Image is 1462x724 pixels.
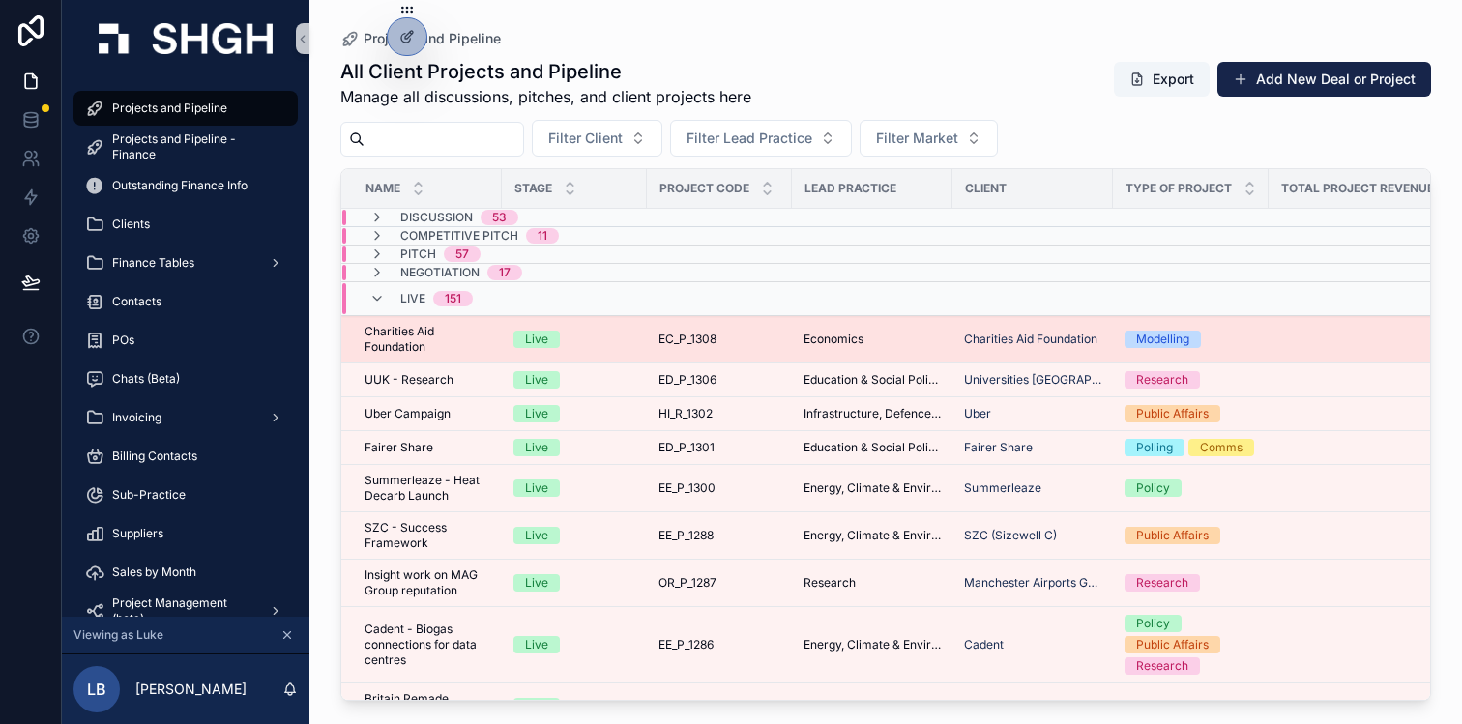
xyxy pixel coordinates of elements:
a: Summerleaze - Heat Decarb Launch [365,473,490,504]
a: Charities Aid Foundation [964,332,1101,347]
a: Manchester Airports Group [964,575,1101,591]
div: Policy [1136,479,1170,497]
a: Live [513,527,635,544]
a: Projects and Pipeline [73,91,298,126]
div: scrollable content [62,77,309,617]
a: Insight work on MAG Group reputation [365,567,490,598]
span: Finance Tables [112,255,194,271]
a: Charities Aid Foundation [365,324,490,355]
span: Fairer Share [365,440,433,455]
span: Clients [112,217,150,232]
a: PolicyPublic AffairsResearch [1125,615,1257,675]
div: Public Affairs [1136,405,1209,422]
span: Filter Client [548,129,623,148]
div: Research [1136,574,1188,592]
span: SZC - Success Framework [365,520,490,551]
span: Filter Lead Practice [687,129,812,148]
a: Uber [964,406,1101,421]
div: Public Affairs [1136,527,1209,544]
span: ED_P_1301 [658,440,715,455]
a: OR_P_1287 [658,575,780,591]
a: Finance Tables [73,246,298,280]
div: Modelling [1136,331,1189,348]
span: Fairer Share [964,440,1033,455]
a: Summerleaze [964,480,1041,496]
a: Public Affairs [1125,527,1257,544]
span: OR_P_1287 [658,575,716,591]
span: EC_P_1308 [658,332,716,347]
a: Clients [73,207,298,242]
a: Public Affairs [1125,405,1257,422]
span: HI_R_1302 [658,406,713,421]
a: Summerleaze [964,480,1101,496]
span: LB [87,678,106,701]
span: UUK - Research [365,372,453,388]
a: PollingComms [1125,439,1257,456]
a: Live [513,371,635,389]
span: Manage all discussions, pitches, and client projects here [340,85,751,108]
span: Project Code [659,181,749,196]
a: EE_P_1288 [658,528,780,543]
span: FO_R_1221 [658,699,714,714]
a: Contacts [73,284,298,319]
span: Infrastructure, Defence, Industrial, Transport [804,406,941,421]
span: Billing Contacts [112,449,197,464]
a: Cadent [964,637,1101,652]
a: Live [513,479,635,497]
a: Live [513,331,635,348]
span: Economics [804,332,863,347]
a: Britain Remade [MEDICAL_DATA] [365,691,490,722]
a: Live [513,698,635,715]
a: Research [1125,371,1257,389]
a: Universities [GEOGRAPHIC_DATA] [964,372,1101,388]
a: Chats (Beta) [73,362,298,396]
a: Suppliers [73,516,298,551]
span: Projects and Pipeline [364,29,501,48]
div: Public Affairs [1136,636,1209,653]
span: Type of Project [1126,181,1232,196]
div: Live [525,636,548,653]
span: Client [965,181,1007,196]
span: Project Management (beta) [112,595,253,626]
span: POs [112,333,134,348]
span: Invoicing [112,410,161,425]
div: Policy [1136,615,1170,632]
a: POs [73,323,298,358]
span: Stage [514,181,552,196]
a: Energy, Climate & Environment [804,480,941,496]
a: Economics [804,332,941,347]
span: EE_P_1286 [658,637,714,652]
span: Outstanding Finance Info [112,178,248,193]
div: 17 [499,265,511,280]
a: Education & Social Policy [804,372,941,388]
a: Modelling [1125,331,1257,348]
a: Projects and Pipeline [340,29,501,48]
div: 11 [538,228,547,244]
a: Research [1125,574,1257,592]
button: Add New Deal or Project [1217,62,1431,97]
a: SZC (Sizewell C) [964,528,1057,543]
a: EE_P_1300 [658,480,780,496]
span: Name [365,181,400,196]
span: EE_P_1288 [658,528,714,543]
a: HI_R_1302 [658,406,780,421]
span: Cadent [964,637,1004,652]
span: Competitive Pitch [400,228,518,244]
a: Projects and Pipeline - Finance [73,130,298,164]
span: Projects and Pipeline - Finance [112,131,278,162]
a: Energy, Climate & Environment [804,528,941,543]
div: Polling [1136,439,1173,456]
a: EE_P_1286 [658,637,780,652]
a: Energy, Climate & Environment [804,637,941,652]
a: FO_R_1221 [658,699,780,714]
a: Live [513,636,635,653]
div: Live [525,371,548,389]
span: Suppliers [112,526,163,541]
div: Live [525,479,548,497]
